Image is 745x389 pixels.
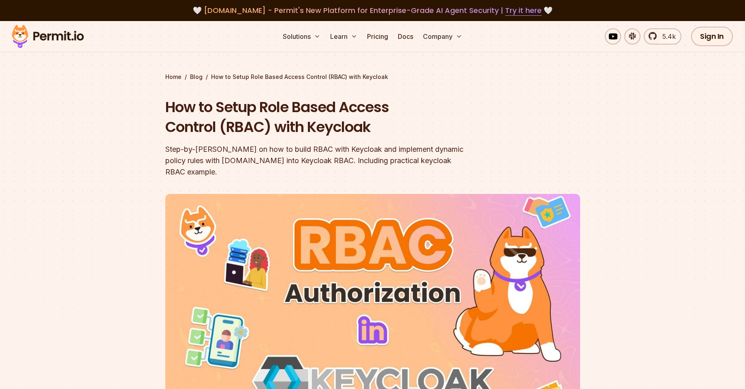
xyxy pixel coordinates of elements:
[327,28,361,45] button: Learn
[657,32,676,41] span: 5.4k
[280,28,324,45] button: Solutions
[505,5,542,16] a: Try it here
[420,28,465,45] button: Company
[165,97,476,137] h1: How to Setup Role Based Access Control (RBAC) with Keycloak
[165,73,181,81] a: Home
[204,5,542,15] span: [DOMAIN_NAME] - Permit's New Platform for Enterprise-Grade AI Agent Security |
[364,28,391,45] a: Pricing
[19,5,726,16] div: 🤍 🤍
[8,23,88,50] img: Permit logo
[190,73,203,81] a: Blog
[395,28,416,45] a: Docs
[165,73,580,81] div: / /
[691,27,733,46] a: Sign In
[165,144,476,178] div: Step-by-[PERSON_NAME] on how to build RBAC with Keycloak and implement dynamic policy rules with ...
[644,28,681,45] a: 5.4k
